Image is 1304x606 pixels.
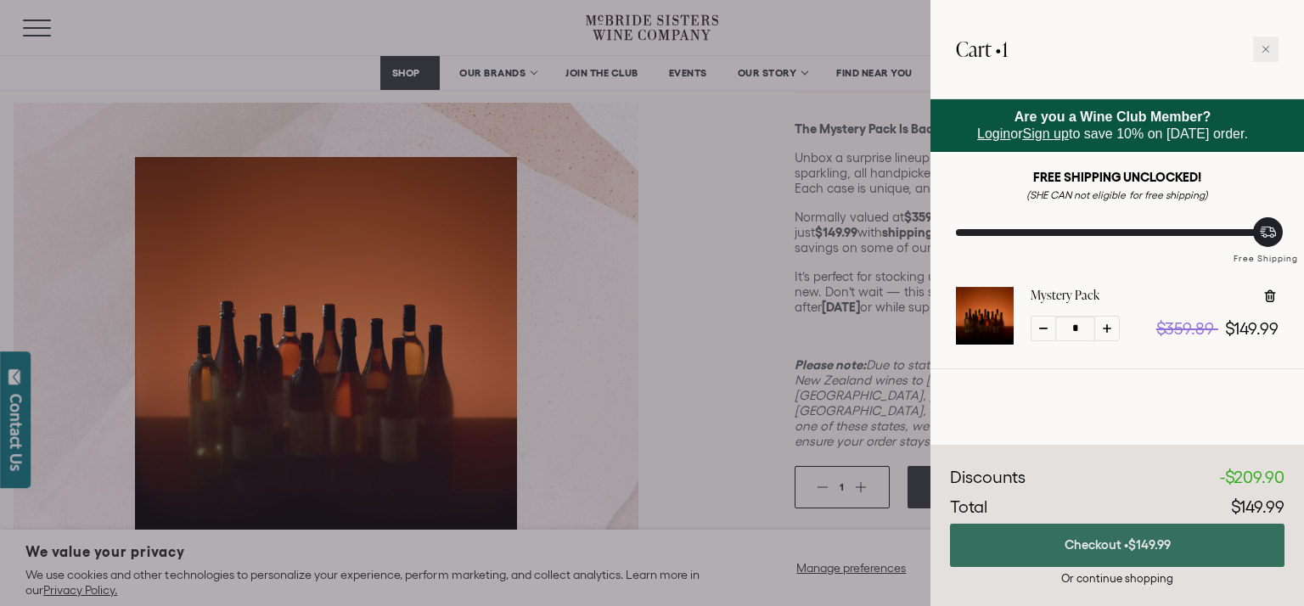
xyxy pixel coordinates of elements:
h2: Cart • [956,25,1008,73]
span: $359.89 [1156,319,1214,338]
a: Mystery Pack [1031,287,1099,304]
strong: FREE SHIPPING UNCLOCKED! [1033,170,1201,184]
div: - [1220,465,1284,491]
strong: Are you a Wine Club Member? [1015,109,1211,124]
div: Total [950,495,987,520]
span: $209.90 [1225,468,1284,486]
a: Sign up [1023,126,1069,141]
div: Discounts [950,465,1026,491]
div: Or continue shopping [950,570,1284,586]
div: Free Shipping [1228,236,1304,266]
button: Checkout •$149.99 [950,524,1284,567]
span: or to save 10% on [DATE] order. [977,109,1248,141]
span: $149.99 [1225,319,1279,338]
a: Login [977,126,1010,141]
span: $149.99 [1231,497,1284,516]
span: 1 [1002,35,1008,63]
em: (SHE CAN not eligible for free shipping) [1026,189,1208,200]
span: $149.99 [1128,537,1171,552]
a: Mystery Pack [956,329,1014,348]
